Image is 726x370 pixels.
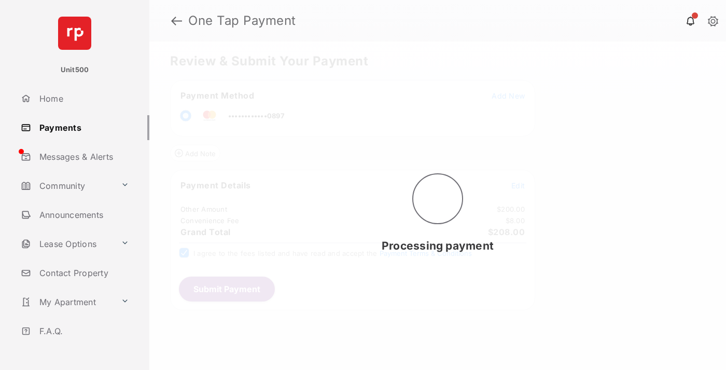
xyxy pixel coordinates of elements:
[17,231,117,256] a: Lease Options
[61,65,89,75] p: Unit500
[17,144,149,169] a: Messages & Alerts
[382,239,494,252] span: Processing payment
[17,115,149,140] a: Payments
[17,290,117,314] a: My Apartment
[17,173,117,198] a: Community
[17,319,149,344] a: F.A.Q.
[58,17,91,50] img: svg+xml;base64,PHN2ZyB4bWxucz0iaHR0cDovL3d3dy53My5vcmcvMjAwMC9zdmciIHdpZHRoPSI2NCIgaGVpZ2h0PSI2NC...
[17,202,149,227] a: Announcements
[17,86,149,111] a: Home
[17,261,149,285] a: Contact Property
[188,15,296,27] strong: One Tap Payment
